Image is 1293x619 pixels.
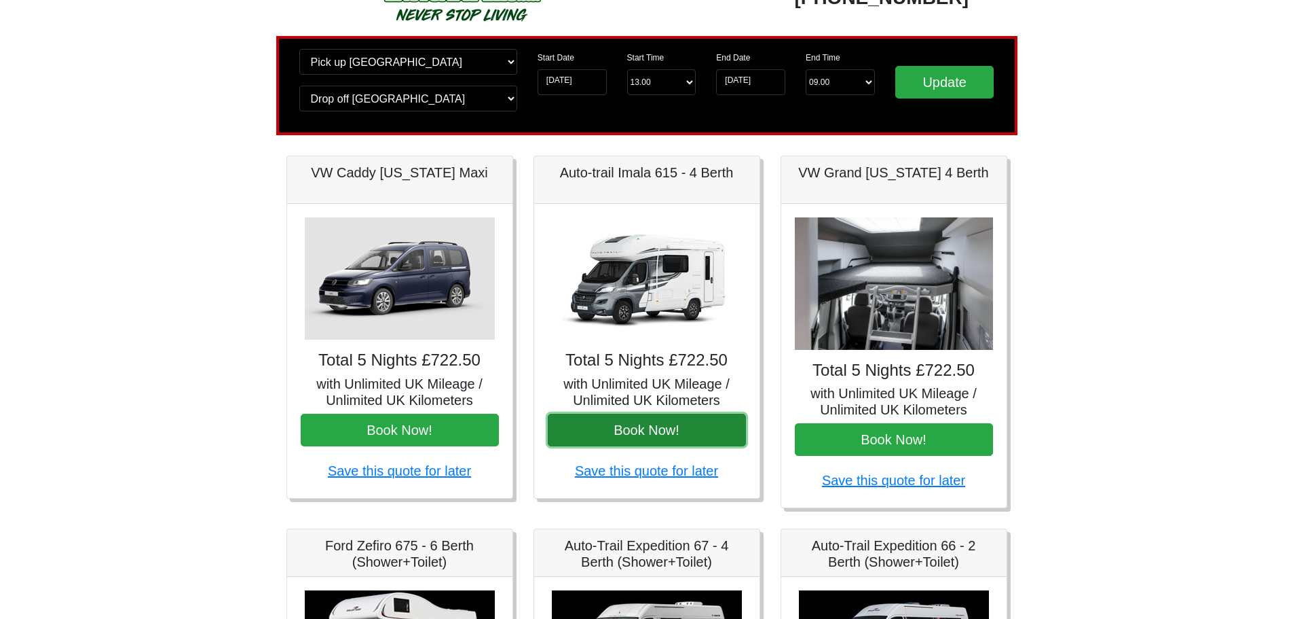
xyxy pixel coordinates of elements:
button: Book Now! [795,423,993,456]
input: Start Date [538,69,607,95]
label: Start Time [627,52,664,64]
h5: Ford Zefiro 675 - 6 Berth (Shower+Toilet) [301,537,499,570]
h5: Auto-trail Imala 615 - 4 Berth [548,164,746,181]
h4: Total 5 Nights £722.50 [548,351,746,370]
a: Save this quote for later [822,473,965,488]
button: Book Now! [548,414,746,446]
button: Book Now! [301,414,499,446]
img: VW Caddy California Maxi [305,217,495,340]
h4: Total 5 Nights £722.50 [795,361,993,381]
label: Start Date [538,52,574,64]
input: Update [895,66,994,99]
a: Save this quote for later [328,463,471,478]
a: Save this quote for later [575,463,718,478]
label: End Date [716,52,750,64]
img: VW Grand California 4 Berth [795,217,993,350]
input: Return Date [716,69,785,95]
h5: VW Grand [US_STATE] 4 Berth [795,164,993,181]
h5: Auto-Trail Expedition 66 - 2 Berth (Shower+Toilet) [795,537,993,570]
h5: Auto-Trail Expedition 67 - 4 Berth (Shower+Toilet) [548,537,746,570]
label: End Time [806,52,840,64]
h5: with Unlimited UK Mileage / Unlimited UK Kilometers [301,376,499,408]
h5: with Unlimited UK Mileage / Unlimited UK Kilometers [795,385,993,418]
h5: VW Caddy [US_STATE] Maxi [301,164,499,181]
h5: with Unlimited UK Mileage / Unlimited UK Kilometers [548,376,746,408]
img: Auto-trail Imala 615 - 4 Berth [552,217,742,340]
h4: Total 5 Nights £722.50 [301,351,499,370]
